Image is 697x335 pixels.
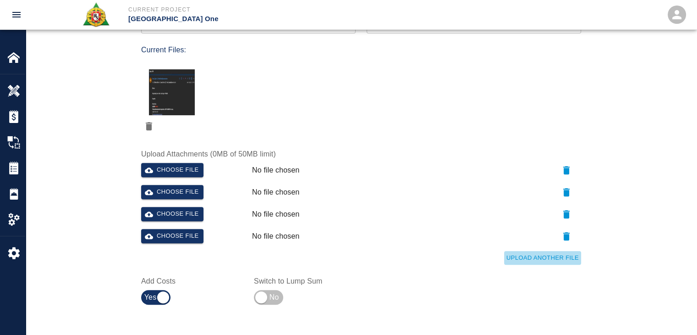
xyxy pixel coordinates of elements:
p: No file chosen [252,209,300,220]
label: Upload Attachments (0MB of 50MB limit) [141,149,581,159]
iframe: Chat Widget [651,291,697,335]
button: Choose file [141,185,203,199]
p: No file chosen [252,231,300,242]
label: Add Costs [141,276,243,286]
button: Choose file [141,207,203,221]
p: Current Project [128,6,398,14]
button: Choose file [141,229,203,243]
button: Choose file [141,163,203,177]
button: Upload Another File [504,251,581,265]
p: No file chosen [252,187,300,198]
p: No file chosen [252,165,300,176]
button: open drawer [5,4,27,26]
p: [GEOGRAPHIC_DATA] One [128,14,398,24]
button: delete [141,118,157,134]
p: Current Files: [141,45,581,56]
img: thumbnail [149,69,195,115]
label: Switch to Lump Sum [254,276,356,286]
img: Roger & Sons Concrete [82,2,110,28]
